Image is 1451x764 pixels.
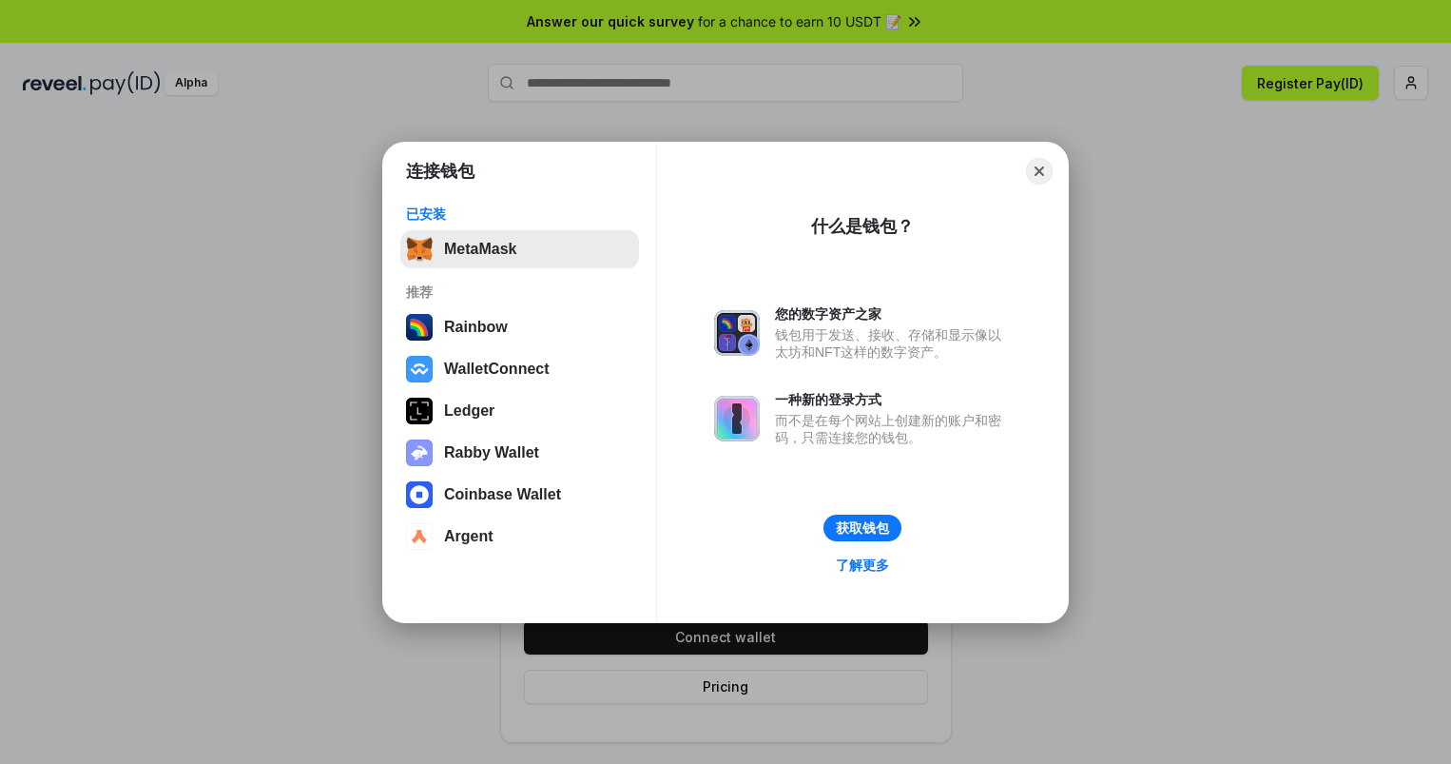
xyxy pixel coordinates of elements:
img: svg+xml,%3Csvg%20xmlns%3D%22http%3A%2F%2Fwww.w3.org%2F2000%2Fsvg%22%20fill%3D%22none%22%20viewBox... [714,310,760,356]
div: 什么是钱包？ [811,215,914,238]
div: Rainbow [444,319,508,336]
button: Rabby Wallet [400,434,639,472]
div: Rabby Wallet [444,444,539,461]
button: Close [1026,158,1053,185]
img: svg+xml,%3Csvg%20width%3D%2228%22%20height%3D%2228%22%20viewBox%3D%220%200%2028%2028%22%20fill%3D... [406,481,433,508]
img: svg+xml,%3Csvg%20width%3D%2228%22%20height%3D%2228%22%20viewBox%3D%220%200%2028%2028%22%20fill%3D... [406,356,433,382]
img: svg+xml,%3Csvg%20fill%3D%22none%22%20height%3D%2233%22%20viewBox%3D%220%200%2035%2033%22%20width%... [406,236,433,263]
div: 而不是在每个网站上创建新的账户和密码，只需连接您的钱包。 [775,412,1011,446]
button: Argent [400,518,639,556]
button: Ledger [400,392,639,430]
div: WalletConnect [444,361,550,378]
img: svg+xml,%3Csvg%20xmlns%3D%22http%3A%2F%2Fwww.w3.org%2F2000%2Fsvg%22%20fill%3D%22none%22%20viewBox... [714,396,760,441]
div: Coinbase Wallet [444,486,561,503]
button: Coinbase Wallet [400,476,639,514]
h1: 连接钱包 [406,160,474,183]
button: WalletConnect [400,350,639,388]
img: svg+xml,%3Csvg%20xmlns%3D%22http%3A%2F%2Fwww.w3.org%2F2000%2Fsvg%22%20fill%3D%22none%22%20viewBox... [406,440,433,466]
div: 一种新的登录方式 [775,391,1011,408]
div: MetaMask [444,241,516,258]
div: 获取钱包 [836,519,889,537]
div: Ledger [444,402,494,420]
div: 了解更多 [836,557,889,574]
img: svg+xml,%3Csvg%20width%3D%2228%22%20height%3D%2228%22%20viewBox%3D%220%200%2028%2028%22%20fill%3D... [406,523,433,550]
a: 了解更多 [824,553,900,578]
button: Rainbow [400,308,639,346]
button: MetaMask [400,230,639,268]
div: 已安装 [406,206,633,223]
button: 获取钱包 [823,515,901,541]
div: 推荐 [406,284,633,301]
div: 您的数字资产之家 [775,305,1011,323]
img: svg+xml,%3Csvg%20width%3D%22120%22%20height%3D%22120%22%20viewBox%3D%220%200%20120%20120%22%20fil... [406,314,433,341]
div: Argent [444,528,493,545]
img: svg+xml,%3Csvg%20xmlns%3D%22http%3A%2F%2Fwww.w3.org%2F2000%2Fsvg%22%20width%3D%2228%22%20height%3... [406,398,433,424]
div: 钱包用于发送、接收、存储和显示像以太坊和NFT这样的数字资产。 [775,326,1011,361]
